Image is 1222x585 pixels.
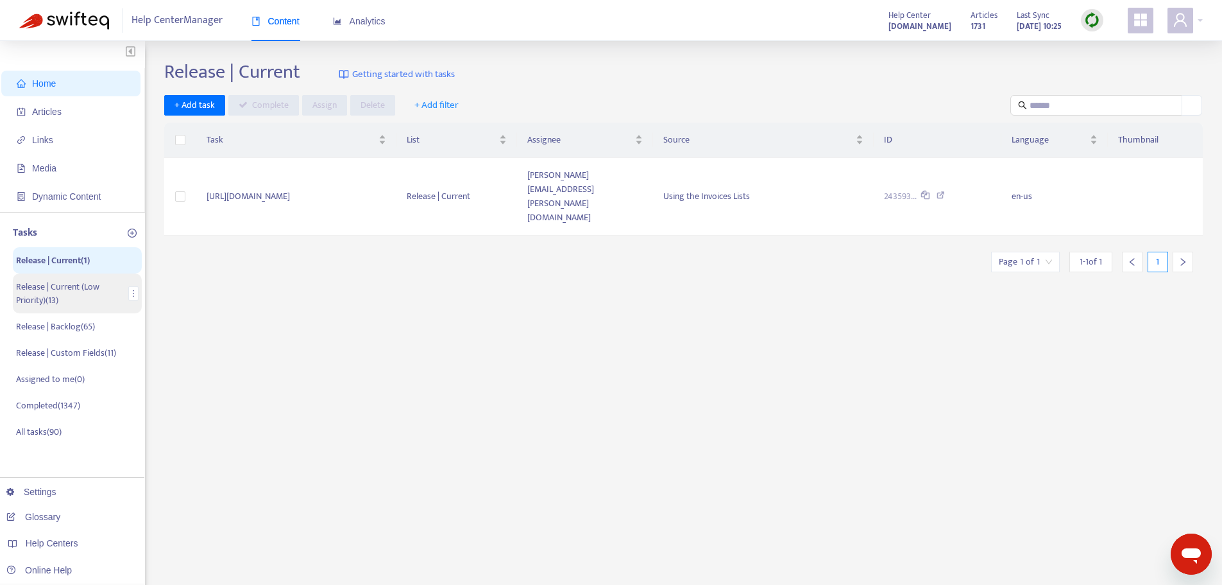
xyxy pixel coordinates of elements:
button: Complete [228,95,300,116]
span: left [1128,258,1137,266]
span: more [129,289,138,298]
span: Help Centers [26,538,78,548]
img: image-link [339,69,349,80]
td: en-us [1001,158,1108,236]
span: appstore [1133,12,1148,28]
span: Last Sync [1017,8,1049,22]
span: Help Center [888,8,931,22]
span: 1 - 1 of 1 [1080,255,1102,268]
th: Source [653,123,874,158]
span: book [251,17,260,26]
p: All tasks ( 90 ) [16,425,62,439]
a: Settings [6,487,56,497]
span: Links [32,135,53,145]
span: user [1173,12,1188,28]
span: Media [32,163,56,173]
th: ID [874,123,1001,158]
p: Assigned to me ( 0 ) [16,372,85,386]
p: Completed ( 1347 ) [16,399,80,412]
span: Help Center Manager [132,8,223,33]
span: + Add task [174,98,215,112]
strong: 1731 [971,19,985,33]
span: file-image [17,164,26,173]
button: Delete [350,95,395,116]
span: right [1178,258,1187,266]
span: Articles [32,107,62,117]
button: Assign [302,95,347,116]
a: Glossary [6,512,60,522]
span: 243593... [884,189,917,204]
span: account-book [17,107,26,116]
p: Release | Custom Fields ( 11 ) [16,346,116,360]
iframe: Button to launch messaging window [1171,534,1212,575]
img: Swifteq [19,12,109,30]
td: Release | Current [396,158,516,236]
span: plus-circle [128,229,137,238]
th: Assignee [517,123,653,158]
span: Assignee [527,133,632,147]
span: Language [1012,133,1087,147]
span: Task [207,133,376,147]
span: Articles [971,8,997,22]
a: Online Help [6,565,72,575]
span: link [17,135,26,144]
span: + Add filter [414,98,459,113]
span: area-chart [333,17,342,26]
p: Tasks [13,225,37,241]
button: + Add task [164,95,225,116]
span: container [17,192,26,201]
td: [URL][DOMAIN_NAME] [196,158,396,236]
span: Source [663,133,853,147]
span: Using the Invoices Lists [663,189,750,204]
span: Content [251,16,300,26]
span: Analytics [333,16,386,26]
p: Release | Current ( 1 ) [16,254,90,267]
a: [DOMAIN_NAME] [888,19,951,33]
th: Language [1001,123,1108,158]
span: Getting started with tasks [352,67,455,82]
p: Release | Backlog ( 65 ) [16,320,95,333]
td: [PERSON_NAME][EMAIL_ADDRESS][PERSON_NAME][DOMAIN_NAME] [517,158,653,236]
h2: Release | Current [164,60,300,83]
button: more [128,286,139,301]
span: Home [32,78,56,89]
p: Release | Current (Low Priority) ( 13 ) [16,280,123,307]
th: Thumbnail [1108,123,1203,158]
img: sync.dc5367851b00ba804db3.png [1084,12,1100,28]
th: List [396,123,516,158]
th: Task [196,123,396,158]
strong: [DATE] 10:25 [1017,19,1062,33]
span: home [17,79,26,88]
span: search [1018,101,1027,110]
a: Getting started with tasks [339,60,455,89]
span: List [407,133,496,147]
span: Dynamic Content [32,191,101,202]
button: + Add filter [405,95,468,116]
div: 1 [1148,252,1168,272]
